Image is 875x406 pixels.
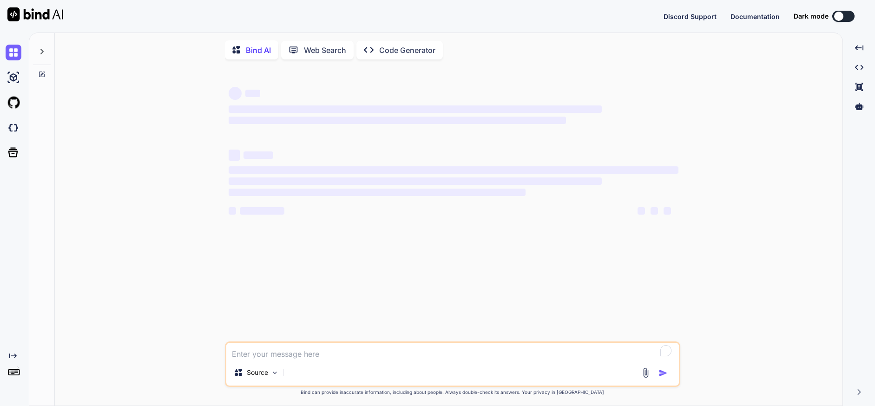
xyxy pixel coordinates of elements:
span: Dark mode [794,12,829,21]
img: ai-studio [6,70,21,85]
p: Source [247,368,268,377]
span: ‌ [651,207,658,215]
p: Code Generator [379,45,435,56]
span: ‌ [229,166,678,174]
p: Web Search [304,45,346,56]
span: Discord Support [664,13,717,20]
img: Pick Models [271,369,279,377]
span: ‌ [229,87,242,100]
p: Bind can provide inaccurate information, including about people. Always double-check its answers.... [225,389,680,396]
span: ‌ [664,207,671,215]
img: attachment [640,367,651,378]
span: ‌ [638,207,645,215]
span: ‌ [229,150,240,161]
button: Documentation [730,12,780,21]
img: icon [658,368,668,378]
span: ‌ [229,207,236,215]
img: Bind AI [7,7,63,21]
span: Documentation [730,13,780,20]
span: ‌ [229,105,602,113]
p: Bind AI [246,45,271,56]
textarea: To enrich screen reader interactions, please activate Accessibility in Grammarly extension settings [226,343,679,360]
span: ‌ [229,117,566,124]
img: darkCloudIdeIcon [6,120,21,136]
img: githubLight [6,95,21,111]
img: chat [6,45,21,60]
span: ‌ [229,177,602,185]
span: ‌ [243,151,273,159]
span: ‌ [240,207,284,215]
span: ‌ [245,90,260,97]
button: Discord Support [664,12,717,21]
span: ‌ [229,189,526,196]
